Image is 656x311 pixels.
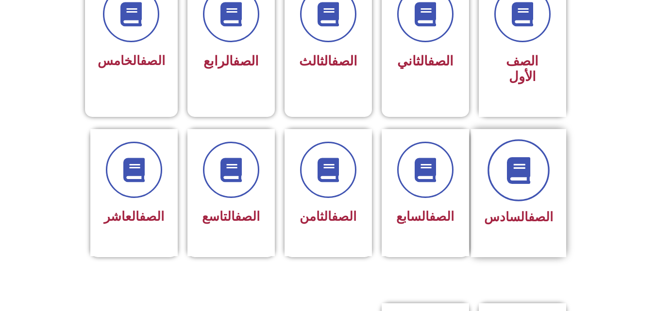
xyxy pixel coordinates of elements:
[528,210,553,224] a: الصف
[104,209,164,224] span: العاشر
[139,209,164,224] a: الصف
[203,53,259,69] span: الرابع
[300,209,356,224] span: الثامن
[235,209,260,224] a: الصف
[233,53,259,69] a: الصف
[484,210,553,224] span: السادس
[332,209,356,224] a: الصف
[396,209,454,224] span: السابع
[140,53,165,68] a: الصف
[506,53,538,84] span: الصف الأول
[299,53,357,69] span: الثالث
[428,53,454,69] a: الصف
[202,209,260,224] span: التاسع
[397,53,454,69] span: الثاني
[429,209,454,224] a: الصف
[332,53,357,69] a: الصف
[98,53,165,68] span: الخامس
